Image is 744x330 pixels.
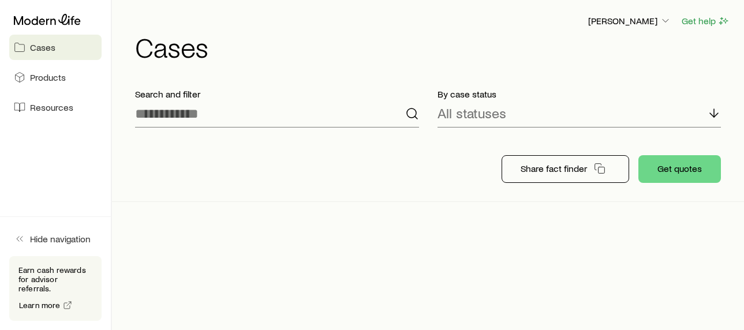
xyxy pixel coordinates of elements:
[9,226,102,252] button: Hide navigation
[9,35,102,60] a: Cases
[438,105,506,121] p: All statuses
[30,42,55,53] span: Cases
[9,95,102,120] a: Resources
[18,265,92,293] p: Earn cash rewards for advisor referrals.
[135,88,419,100] p: Search and filter
[588,14,672,28] button: [PERSON_NAME]
[438,88,721,100] p: By case status
[681,14,730,28] button: Get help
[9,65,102,90] a: Products
[521,163,587,174] p: Share fact finder
[135,33,730,61] h1: Cases
[9,256,102,321] div: Earn cash rewards for advisor referrals.Learn more
[638,155,721,183] button: Get quotes
[588,15,671,27] p: [PERSON_NAME]
[30,233,91,245] span: Hide navigation
[30,102,73,113] span: Resources
[502,155,629,183] button: Share fact finder
[30,72,66,83] span: Products
[19,301,61,309] span: Learn more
